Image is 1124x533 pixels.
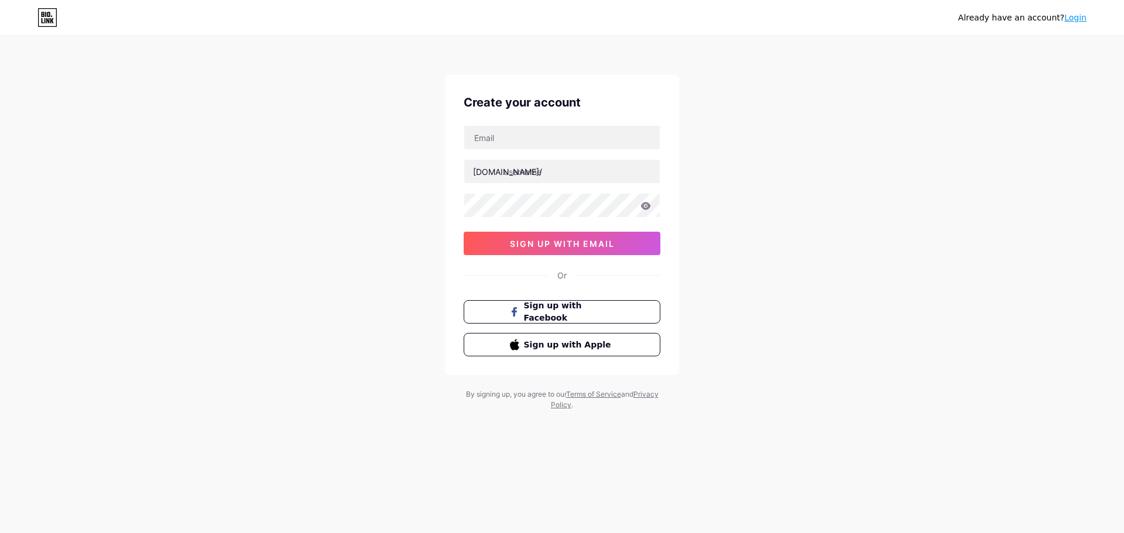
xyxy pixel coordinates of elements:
div: [DOMAIN_NAME]/ [473,166,542,178]
input: username [464,160,660,183]
button: Sign up with Facebook [464,300,660,324]
div: Create your account [464,94,660,111]
span: Sign up with Facebook [524,300,615,324]
button: Sign up with Apple [464,333,660,356]
input: Email [464,126,660,149]
a: Login [1064,13,1087,22]
button: sign up with email [464,232,660,255]
span: sign up with email [510,239,615,249]
div: Already have an account? [958,12,1087,24]
div: Or [557,269,567,281]
div: By signing up, you agree to our and . [462,389,662,410]
span: Sign up with Apple [524,339,615,351]
a: Terms of Service [566,390,621,398]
